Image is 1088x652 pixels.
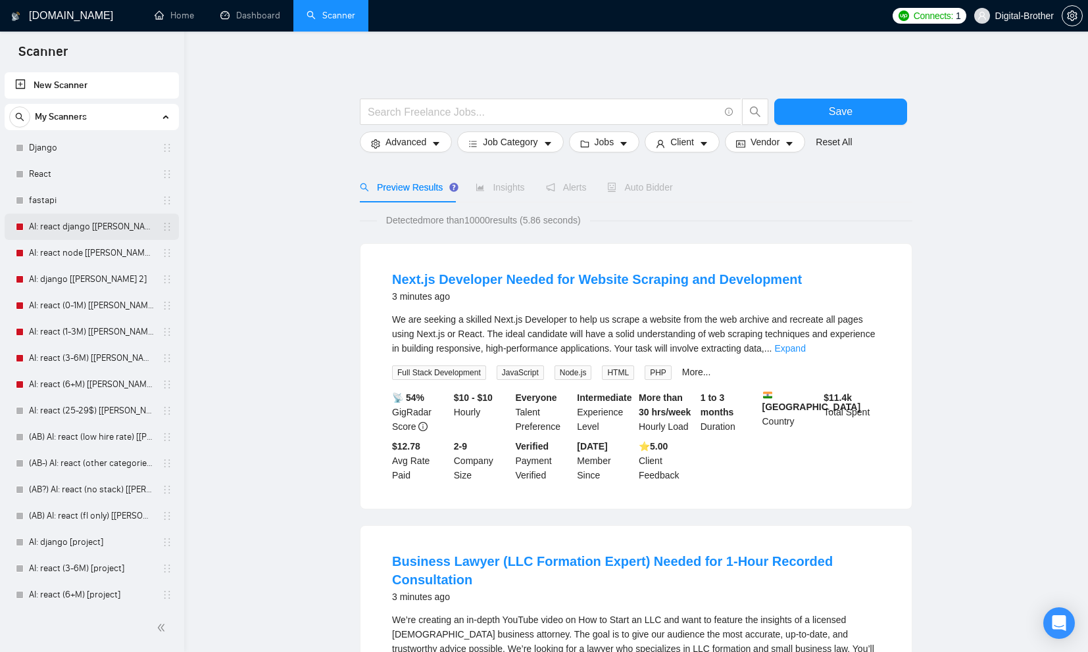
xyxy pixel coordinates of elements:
[821,390,883,434] div: Total Spent
[607,183,616,192] span: robot
[162,484,172,495] span: holder
[29,345,154,371] a: AI: react (3-6M) [[PERSON_NAME] 2]
[29,477,154,503] a: (AB?) AI: react (no stack) [[PERSON_NAME] 2]
[162,432,172,442] span: holder
[162,379,172,390] span: holder
[29,214,154,240] a: AI: react django [[PERSON_NAME] 2]
[476,183,485,192] span: area-chart
[162,169,172,179] span: holder
[574,390,636,434] div: Experience Level
[29,319,154,345] a: AI: react (1-3M) [[PERSON_NAME] 2]
[816,135,852,149] a: Reset All
[392,272,802,287] a: Next.js Developer Needed for Website Scraping and Development
[29,292,154,319] a: AI: react (0-1M) [[PERSON_NAME] 2]
[701,392,734,417] b: 1 to 3 months
[29,555,154,582] a: AI: react (3-6M) [project]
[162,458,172,469] span: holder
[602,365,634,380] span: HTML
[899,11,909,21] img: upwork-logo.png
[454,441,467,452] b: 2-9
[432,139,441,149] span: caret-down
[454,392,493,403] b: $10 - $10
[162,537,172,547] span: holder
[763,390,772,400] img: 🇮🇳
[162,248,172,258] span: holder
[555,365,592,380] span: Node.js
[392,314,875,354] span: We are seeking a skilled Next.js Developer to help us scrape a website from the web archive and r...
[162,274,172,285] span: holder
[162,590,172,600] span: holder
[742,99,768,125] button: search
[11,6,20,27] img: logo
[371,139,380,149] span: setting
[751,135,779,149] span: Vendor
[774,99,907,125] button: Save
[516,392,557,403] b: Everyone
[5,72,179,99] li: New Scanner
[15,72,168,99] a: New Scanner
[360,183,369,192] span: search
[29,398,154,424] a: AI: react (25-29$) [[PERSON_NAME] 2]
[155,10,194,21] a: homeHome
[595,135,614,149] span: Jobs
[645,365,672,380] span: PHP
[956,9,961,23] span: 1
[1062,11,1083,21] a: setting
[29,135,154,161] a: Django
[29,450,154,477] a: (AB-) AI: react (other categories) [[PERSON_NAME] 2]
[785,139,794,149] span: caret-down
[162,221,172,232] span: holder
[513,390,575,434] div: Talent Preference
[639,392,691,417] b: More than 30 hrs/week
[392,554,833,587] a: Business Lawyer (LLC Formation Expert) Needed for 1-Hour Recorded Consultation
[656,139,665,149] span: user
[162,300,172,311] span: holder
[162,406,172,416] span: holder
[914,9,953,23] span: Connects:
[418,422,428,431] span: info-circle
[569,131,640,152] button: folderJobscaret-down
[29,371,154,398] a: AI: react (6+M) [[PERSON_NAME] 2]
[457,131,563,152] button: barsJob Categorycaret-down
[774,343,805,354] a: Expand
[8,42,78,70] span: Scanner
[220,10,280,21] a: dashboardDashboard
[764,343,772,354] span: ...
[389,390,451,434] div: GigRadar Score
[392,289,802,304] div: 3 minutes ago
[368,104,719,120] input: Search Freelance Jobs...
[29,424,154,450] a: (AB) AI: react (low hire rate) [[PERSON_NAME] 2]
[29,503,154,529] a: (AB) AI: react (fl only) [[PERSON_NAME] 2]
[451,439,513,482] div: Company Size
[29,266,154,292] a: AI: django [[PERSON_NAME] 2]
[29,240,154,266] a: AI: react node [[PERSON_NAME] 2]
[385,135,426,149] span: Advanced
[725,108,733,116] span: info-circle
[698,390,760,434] div: Duration
[451,390,513,434] div: Hourly
[636,390,698,434] div: Hourly Load
[392,589,880,605] div: 3 minutes ago
[829,103,853,120] span: Save
[736,139,745,149] span: idcard
[157,621,170,634] span: double-left
[670,135,694,149] span: Client
[360,131,452,152] button: settingAdvancedcaret-down
[546,183,555,192] span: notification
[9,106,30,128] button: search
[725,131,805,152] button: idcardVendorcaret-down
[162,327,172,337] span: holder
[35,104,87,130] span: My Scanners
[546,182,587,193] span: Alerts
[483,135,537,149] span: Job Category
[360,182,455,193] span: Preview Results
[29,187,154,214] a: fastapi
[760,390,822,434] div: Country
[607,182,672,193] span: Auto Bidder
[162,353,172,363] span: holder
[497,365,544,380] span: JavaScript
[645,131,720,152] button: userClientcaret-down
[639,441,668,452] b: ⭐️ 5.00
[10,112,30,122] span: search
[29,529,154,555] a: AI: django [project]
